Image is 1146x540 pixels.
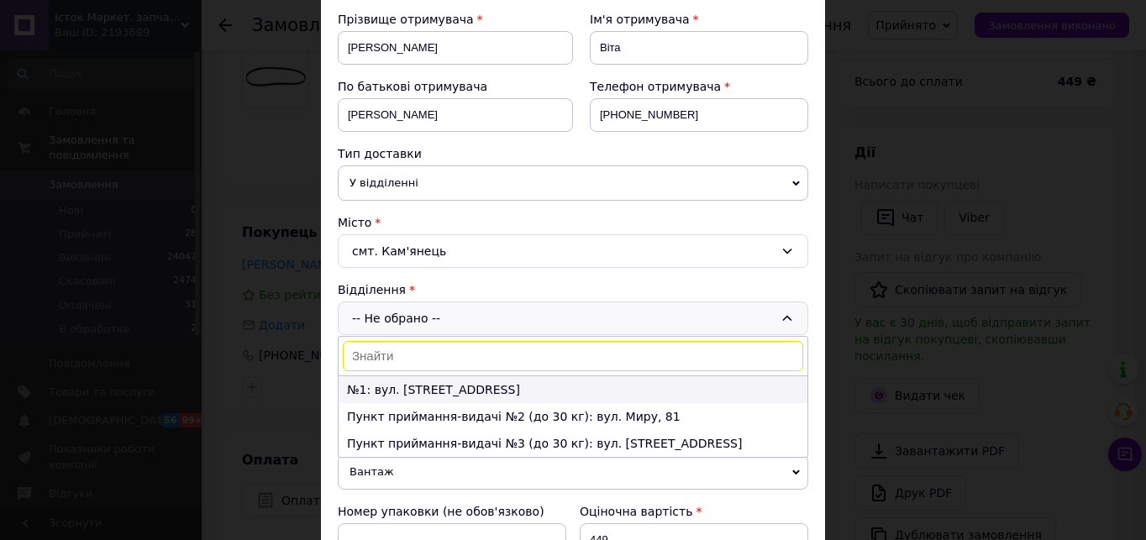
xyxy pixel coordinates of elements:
div: Оціночна вартість [580,503,808,520]
li: Пункт приймання-видачі №2 (до 30 кг): вул. Миру, 81 [339,403,807,430]
div: смт. Кам'янець [338,234,808,268]
span: Тип доставки [338,147,422,160]
span: По батькові отримувача [338,80,487,93]
div: Місто [338,214,808,231]
span: Телефон отримувача [590,80,721,93]
span: У відділенні [338,165,808,201]
span: Вантаж [338,454,808,490]
li: Пункт приймання-видачі №3 (до 30 кг): вул. [STREET_ADDRESS] [339,430,807,457]
input: Знайти [343,341,803,371]
div: -- Не обрано -- [338,301,808,335]
span: Прізвище отримувача [338,13,474,26]
input: +380 [590,98,808,132]
span: Ім'я отримувача [590,13,690,26]
li: №1: вул. [STREET_ADDRESS] [339,376,807,403]
div: Номер упаковки (не обов'язково) [338,503,566,520]
div: Відділення [338,281,808,298]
